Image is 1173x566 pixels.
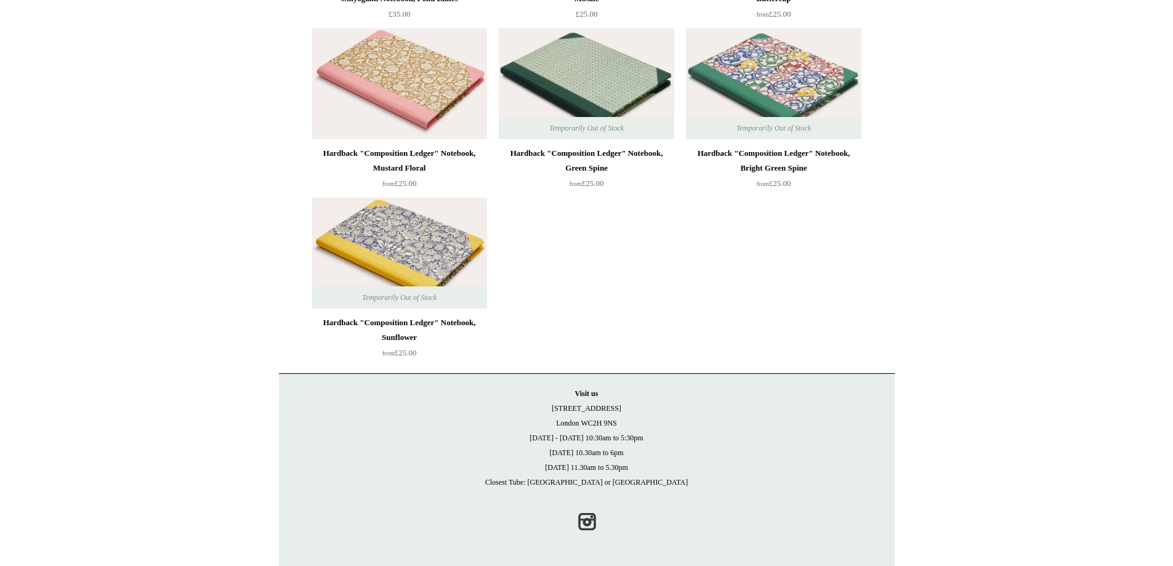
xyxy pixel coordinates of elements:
a: Hardback "Composition Ledger" Notebook, Bright Green Spine from£25.00 [686,146,861,196]
span: £35.00 [389,9,411,18]
span: Temporarily Out of Stock [537,117,636,139]
a: Hardback "Composition Ledger" Notebook, Sunflower from£25.00 [312,315,487,366]
p: [STREET_ADDRESS] London WC2H 9NS [DATE] - [DATE] 10:30am to 5:30pm [DATE] 10.30am to 6pm [DATE] 1... [291,386,882,490]
span: £25.00 [382,348,417,357]
span: £25.00 [757,9,791,18]
span: £25.00 [757,179,791,188]
div: Hardback "Composition Ledger" Notebook, Bright Green Spine [689,146,858,176]
span: from [757,180,769,187]
img: Hardback "Composition Ledger" Notebook, Sunflower [312,198,487,309]
img: Hardback "Composition Ledger" Notebook, Bright Green Spine [686,28,861,139]
span: from [382,180,395,187]
span: from [382,350,395,357]
span: from [757,11,769,18]
span: £25.00 [570,179,604,188]
strong: Visit us [575,389,599,398]
div: Hardback "Composition Ledger" Notebook, Mustard Floral [315,146,484,176]
div: Hardback "Composition Ledger" Notebook, Green Spine [502,146,671,176]
span: Temporarily Out of Stock [724,117,823,139]
a: Hardback "Composition Ledger" Notebook, Bright Green Spine Hardback "Composition Ledger" Notebook... [686,28,861,139]
img: Hardback "Composition Ledger" Notebook, Mustard Floral [312,28,487,139]
span: £25.00 [382,179,417,188]
span: Temporarily Out of Stock [350,286,449,309]
img: Hardback "Composition Ledger" Notebook, Green Spine [499,28,674,139]
span: from [570,180,582,187]
a: Hardback "Composition Ledger" Notebook, Green Spine Hardback "Composition Ledger" Notebook, Green... [499,28,674,139]
a: Hardback "Composition Ledger" Notebook, Mustard Floral from£25.00 [312,146,487,196]
a: Instagram [573,508,600,535]
a: Hardback "Composition Ledger" Notebook, Green Spine from£25.00 [499,146,674,196]
a: Hardback "Composition Ledger" Notebook, Mustard Floral Hardback "Composition Ledger" Notebook, Mu... [312,28,487,139]
a: Hardback "Composition Ledger" Notebook, Sunflower Hardback "Composition Ledger" Notebook, Sunflow... [312,198,487,309]
div: Hardback "Composition Ledger" Notebook, Sunflower [315,315,484,345]
span: £25.00 [576,9,598,18]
